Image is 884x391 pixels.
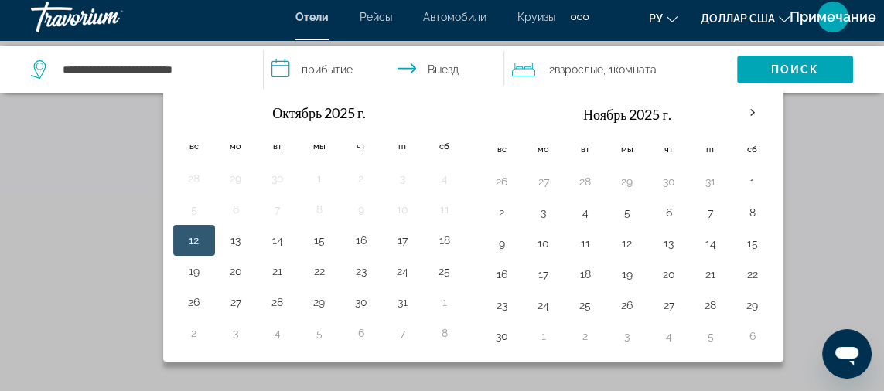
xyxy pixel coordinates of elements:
[531,294,556,316] button: День 24
[307,291,332,313] button: День 29
[615,202,640,223] button: День 5
[657,294,681,316] button: День 27
[583,106,671,123] font: Ноябрь 2025 г.
[615,263,640,285] button: День 19
[391,260,415,282] button: День 24
[740,294,765,316] button: День 29
[790,8,876,25] font: Примечание
[531,233,556,254] button: День 10
[224,291,248,313] button: День 27
[490,263,514,285] button: День 16
[531,263,556,285] button: День 17
[423,11,486,23] a: Автомобили
[391,322,415,344] button: День 7
[649,12,663,25] font: ру
[432,168,457,189] button: День 4
[822,329,872,379] iframe: Кнопка запуска окна обмена сообщениями
[573,263,598,285] button: День 18
[360,11,392,23] a: Рейсы
[698,325,723,347] button: День 5
[649,7,678,29] button: Изменить язык
[490,202,514,223] button: День 2
[173,95,466,348] table: Левая календарная сетка
[771,63,820,76] font: Поиск
[740,263,765,285] button: День 22
[224,168,248,189] button: День 29
[182,291,206,313] button: День 26
[432,229,457,251] button: День 18
[740,171,765,192] button: День 1
[490,171,514,192] button: День 26
[61,58,240,81] input: Поиск отеля
[698,294,723,316] button: День 28
[307,229,332,251] button: День 15
[224,229,248,251] button: День 13
[504,46,737,93] button: Путешественники: 2 взрослых, 0 детей
[481,95,773,352] table: Правая календарная сетка
[349,199,374,220] button: День 9
[265,291,290,313] button: День 28
[391,229,415,251] button: День 17
[603,63,613,76] font: , 1
[732,95,773,131] button: В следующем месяце
[265,199,290,220] button: День 7
[264,46,504,93] button: Выберите дату заезда и выезда
[307,168,332,189] button: День 1
[391,291,415,313] button: День 31
[490,325,514,347] button: День 30
[555,63,603,76] font: Взрослые
[224,322,248,344] button: День 3
[517,11,555,23] a: Круизы
[615,294,640,316] button: День 26
[432,199,457,220] button: День 11
[432,260,457,282] button: День 25
[657,325,681,347] button: День 4
[265,168,290,189] button: День 30
[613,63,657,76] font: Комната
[740,202,765,223] button: День 8
[701,12,775,25] font: доллар США
[657,263,681,285] button: День 20
[295,11,329,23] a: Отели
[224,260,248,282] button: День 20
[573,325,598,347] button: День 2
[740,325,765,347] button: День 6
[432,322,457,344] button: День 8
[182,260,206,282] button: День 19
[490,233,514,254] button: День 9
[265,229,290,251] button: День 14
[737,56,853,83] button: Поиск
[349,260,374,282] button: День 23
[265,260,290,282] button: День 21
[531,325,556,347] button: День 1
[701,7,790,29] button: Изменить валюту
[813,1,853,33] button: Меню пользователя
[698,233,723,254] button: День 14
[432,291,457,313] button: День 1
[349,168,374,189] button: День 2
[573,294,598,316] button: День 25
[615,171,640,192] button: День 29
[657,202,681,223] button: День 6
[391,168,415,189] button: День 3
[657,233,681,254] button: День 13
[182,322,206,344] button: День 2
[531,171,556,192] button: День 27
[615,325,640,347] button: День 3
[307,322,332,344] button: День 5
[272,104,366,121] font: Октябрь 2025 г.
[349,322,374,344] button: День 6
[698,263,723,285] button: День 21
[307,260,332,282] button: День 22
[182,168,206,189] button: День 28
[182,229,206,251] button: День 12
[740,233,765,254] button: День 15
[182,199,206,220] button: День 5
[265,322,290,344] button: День 4
[349,291,374,313] button: День 30
[224,199,248,220] button: День 6
[698,202,723,223] button: День 7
